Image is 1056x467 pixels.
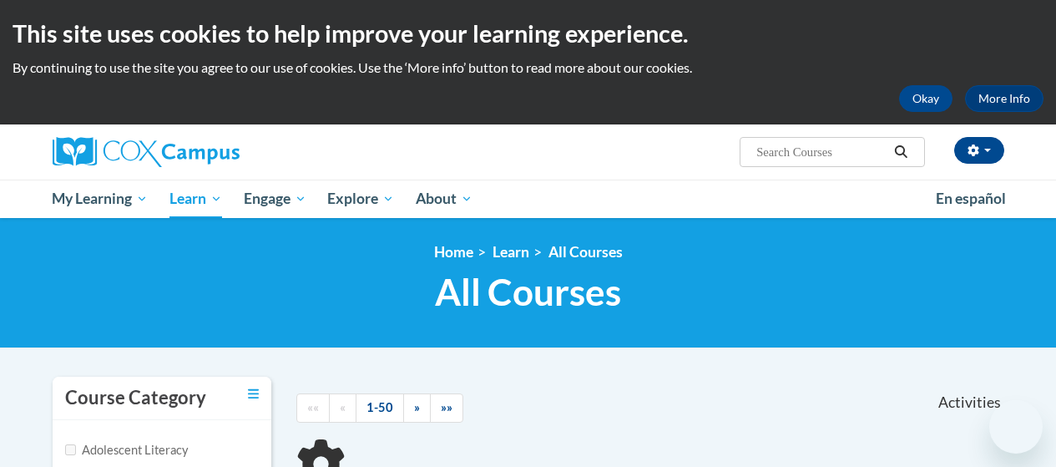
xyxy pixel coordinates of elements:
[938,393,1001,412] span: Activities
[248,385,259,404] a: Toggle collapse
[53,137,353,167] a: Cox Campus
[316,180,405,218] a: Explore
[888,142,913,162] button: Search
[414,400,420,414] span: »
[296,393,330,423] a: Begining
[954,137,1004,164] button: Account Settings
[430,393,463,423] a: End
[925,181,1017,216] a: En español
[755,142,888,162] input: Search Courses
[53,137,240,167] img: Cox Campus
[65,385,206,411] h3: Course Category
[327,189,394,209] span: Explore
[169,189,222,209] span: Learn
[356,393,404,423] a: 1-50
[899,85,952,112] button: Okay
[65,444,76,455] input: Checkbox for Options
[307,400,319,414] span: ««
[989,400,1043,454] iframe: Button to launch messaging window
[405,180,483,218] a: About
[441,400,452,414] span: »»
[435,270,621,314] span: All Courses
[65,441,189,459] label: Adolescent Literacy
[548,243,623,261] a: All Courses
[13,17,1043,50] h2: This site uses cookies to help improve your learning experience.
[434,243,473,261] a: Home
[416,189,472,209] span: About
[52,189,148,209] span: My Learning
[13,58,1043,77] p: By continuing to use the site you agree to our use of cookies. Use the ‘More info’ button to read...
[244,189,306,209] span: Engage
[40,180,1017,218] div: Main menu
[493,243,529,261] a: Learn
[42,180,159,218] a: My Learning
[403,393,431,423] a: Next
[965,85,1043,112] a: More Info
[159,180,233,218] a: Learn
[936,190,1006,207] span: En español
[233,180,317,218] a: Engage
[340,400,346,414] span: «
[329,393,356,423] a: Previous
